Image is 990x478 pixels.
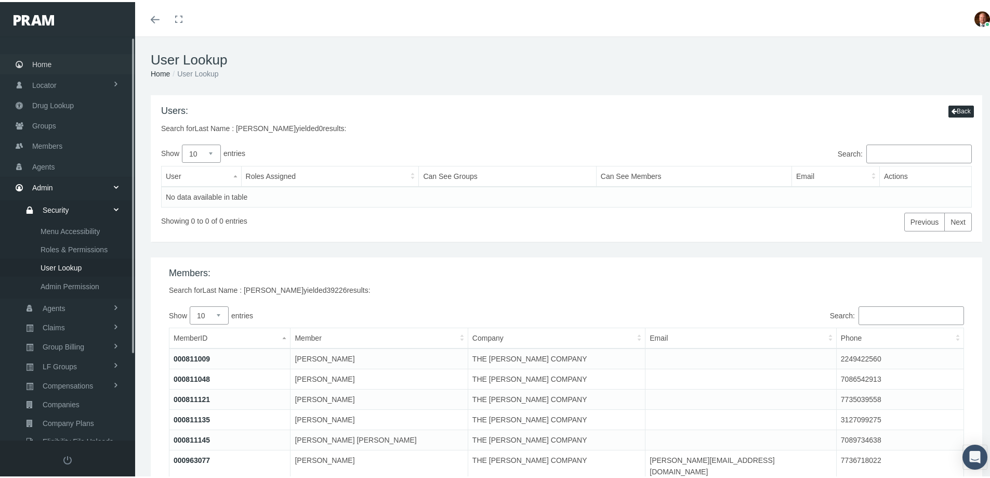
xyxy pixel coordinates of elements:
[836,408,963,428] td: 3127099275
[43,356,77,373] span: LF Groups
[836,428,963,448] td: 7089734638
[468,387,645,408] td: THE [PERSON_NAME] COMPANY
[32,155,55,175] span: Agents
[43,431,113,448] span: Eligibility File Uploads
[291,367,468,387] td: [PERSON_NAME]
[43,336,84,354] span: Group Billing
[161,121,346,132] div: Search for yielded results:
[596,164,791,185] th: Can See Members
[319,122,323,131] span: 0
[151,68,170,76] a: Home
[174,414,210,422] a: 000811135
[190,304,229,322] select: Showentries
[174,353,210,361] a: 000811009
[468,367,645,387] td: THE [PERSON_NAME] COMPANY
[43,412,94,430] span: Company Plans
[41,221,100,238] span: Menu Accessibility
[169,304,566,322] label: Show entries
[161,143,566,161] label: Show entries
[859,304,964,323] input: Search:
[948,104,974,115] button: Back
[291,346,468,367] td: [PERSON_NAME]
[151,50,982,66] h1: User Lookup
[43,394,80,411] span: Companies
[32,134,62,154] span: Members
[291,428,468,448] td: [PERSON_NAME] [PERSON_NAME]
[174,454,210,462] a: 000963077
[468,326,645,347] th: Company: activate to sort column ascending
[792,164,880,185] th: Email: activate to sort column ascending
[836,387,963,408] td: 7735039558
[174,373,210,381] a: 000811048
[836,326,963,347] th: Phone: activate to sort column ascending
[326,284,347,292] span: 39226
[944,211,972,229] a: Next
[566,304,964,323] label: Search:
[468,408,645,428] td: THE [PERSON_NAME] COMPANY
[43,298,65,315] span: Agents
[169,282,964,294] div: Search for yielded results:
[43,375,93,393] span: Compensations
[41,239,108,256] span: Roles & Permissions
[291,387,468,408] td: [PERSON_NAME]
[43,199,69,217] span: Security
[41,257,82,275] span: User Lookup
[174,393,210,402] a: 000811121
[32,53,51,72] span: Home
[174,434,210,442] a: 000811145
[419,164,596,185] th: Can See Groups
[41,276,99,293] span: Admin Permission
[566,143,972,161] label: Search:
[241,164,419,185] th: Roles Assigned: activate to sort column ascending
[43,317,65,334] span: Claims
[32,94,74,113] span: Drug Lookup
[169,266,964,277] h4: Members:
[32,73,57,93] span: Locator
[468,428,645,448] td: THE [PERSON_NAME] COMPANY
[169,326,291,347] th: MemberID: activate to sort column descending
[904,211,945,229] a: Previous
[291,408,468,428] td: [PERSON_NAME]
[836,346,963,367] td: 2249422560
[162,164,242,185] th: User: activate to sort column descending
[962,443,987,468] div: Open Intercom Messenger
[468,346,645,367] td: THE [PERSON_NAME] COMPANY
[195,122,296,131] span: Last Name : [PERSON_NAME]
[161,104,346,115] h4: Users:
[866,143,972,161] input: Search:
[14,13,54,23] img: PRAM_20_x_78.png
[203,284,304,292] span: Last Name : [PERSON_NAME]
[291,326,468,347] th: Member: activate to sort column ascending
[170,66,218,77] li: User Lookup
[645,326,837,347] th: Email: activate to sort column ascending
[32,114,56,134] span: Groups
[974,9,990,25] img: S_Profile_Picture_693.jpg
[836,367,963,387] td: 7086542913
[182,143,221,161] select: Showentries
[32,176,53,196] span: Admin
[162,185,972,205] td: No data available in table
[879,164,971,185] th: Actions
